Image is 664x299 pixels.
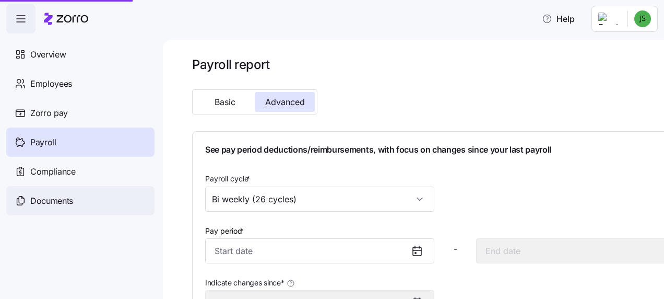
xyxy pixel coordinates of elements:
[205,225,246,237] label: Pay period
[30,136,56,149] span: Payroll
[6,128,155,157] a: Payroll
[598,13,619,25] img: Employer logo
[215,98,235,106] span: Basic
[30,194,73,208] span: Documents
[6,98,155,128] a: Zorro pay
[205,278,284,288] span: Indicate changes since *
[30,165,76,178] span: Compliance
[30,77,72,90] span: Employees
[30,107,68,120] span: Zorro pay
[205,238,434,263] input: Start date
[454,243,457,256] span: -
[6,69,155,98] a: Employees
[6,186,155,215] a: Documents
[6,157,155,186] a: Compliance
[205,187,434,212] input: Payroll cycle
[634,10,651,27] img: e2297c6c91996046e16e3fa60c5f2dcc
[205,173,252,185] label: Payroll cycle
[533,8,583,29] button: Help
[265,98,305,106] span: Advanced
[542,13,575,25] span: Help
[30,48,66,61] span: Overview
[6,40,155,69] a: Overview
